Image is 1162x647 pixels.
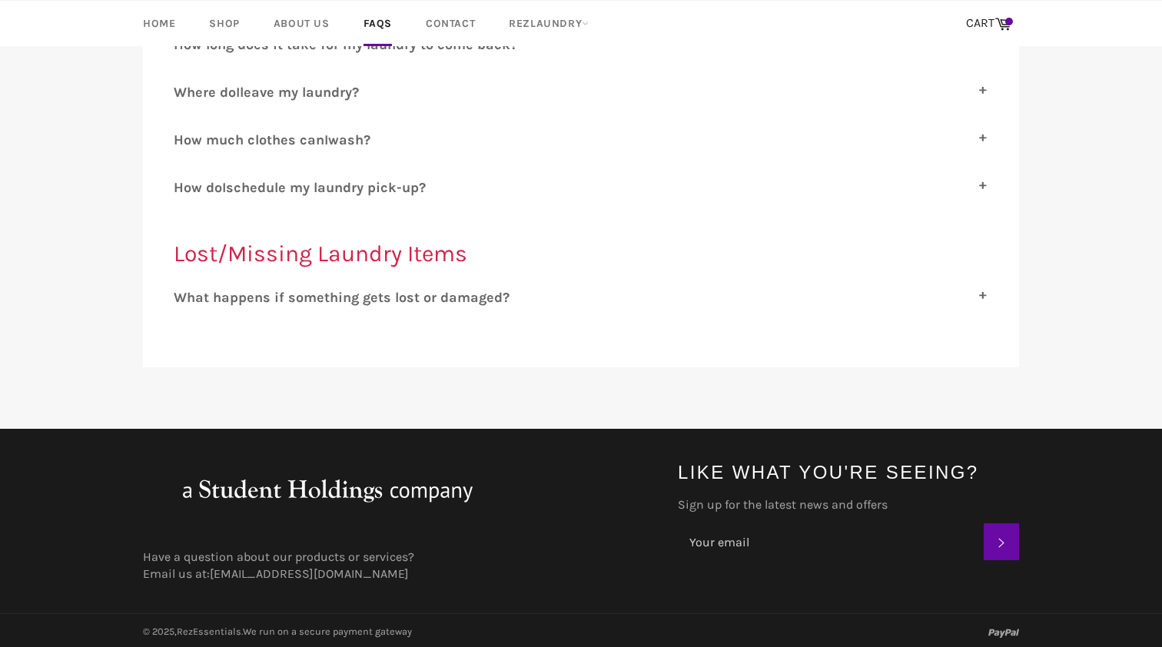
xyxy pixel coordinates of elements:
[143,625,412,637] small: © 2025, .
[243,625,412,637] a: We run on a secure payment gateway
[174,131,988,148] label: H I
[174,84,988,101] label: W I
[678,523,984,560] input: Your email
[187,289,510,306] span: hat happens if something gets lost or damaged?
[174,179,988,196] label: H I
[174,238,988,270] h2: Lost/Missing Laundry Items
[678,496,1019,513] label: Sign up for the latest news and offers
[348,1,407,46] a: FAQs
[410,1,490,46] a: Contact
[240,84,359,101] span: leave my laundry?
[226,179,426,196] span: schedule my laundry pick-up?
[143,460,512,521] img: aStudentHoldingsNFPcompany_large.png
[328,131,370,148] span: wash?
[958,8,1019,40] a: CART
[210,566,409,581] a: [EMAIL_ADDRESS][DOMAIN_NAME]
[128,549,662,582] div: Have a question about our products or services? Email us at:
[187,84,236,101] span: here do
[184,131,324,148] span: ow much clothes can
[194,1,254,46] a: Shop
[177,625,241,637] a: RezEssentials
[493,1,604,46] a: RezLaundry
[184,179,222,196] span: ow do
[258,1,345,46] a: About Us
[174,289,988,306] label: W
[678,460,1019,485] h4: Like what you're seeing?
[128,1,191,46] a: Home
